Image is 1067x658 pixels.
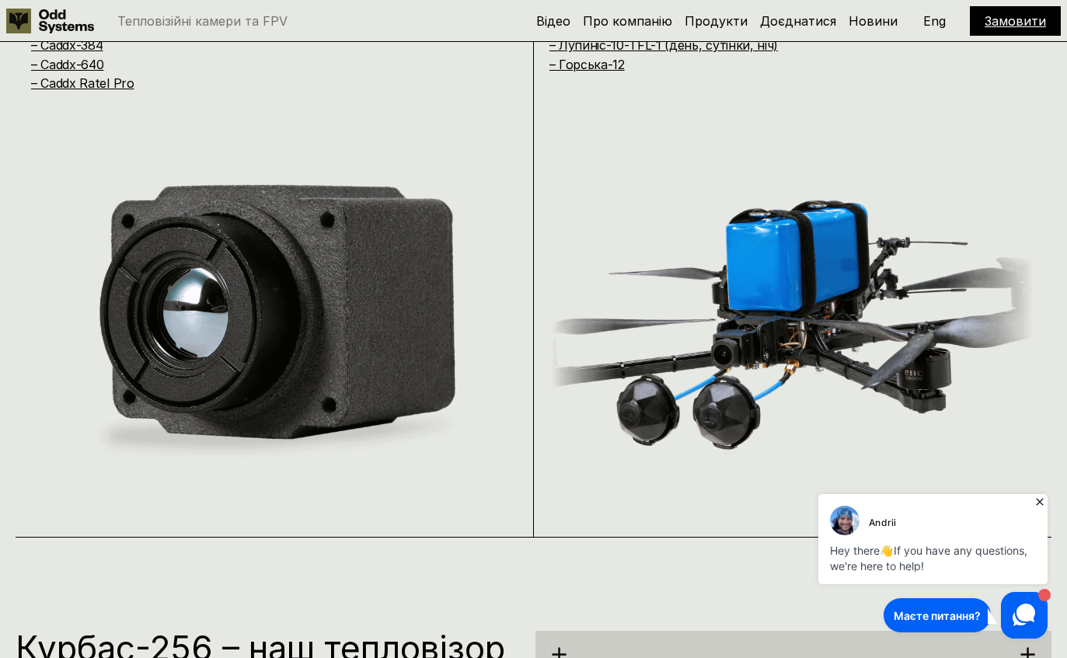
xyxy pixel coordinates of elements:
[685,13,748,29] a: Продукти
[814,490,1051,642] iframe: HelpCrunch
[117,15,288,27] p: Тепловізійні камери та FPV
[31,37,103,53] a: – Caddx-384
[549,37,779,53] a: – Лупиніс-10-TFL-1 (день, сутінки, ніч)
[549,57,625,72] a: – Горська-12
[31,57,103,72] a: – Caddx-640
[760,13,836,29] a: Доєднатися
[985,13,1046,29] a: Замовити
[923,15,946,27] p: Eng
[849,13,898,29] a: Новини
[583,13,672,29] a: Про компанію
[31,75,134,91] a: – Caddx Ratel Pro
[536,13,570,29] a: Відео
